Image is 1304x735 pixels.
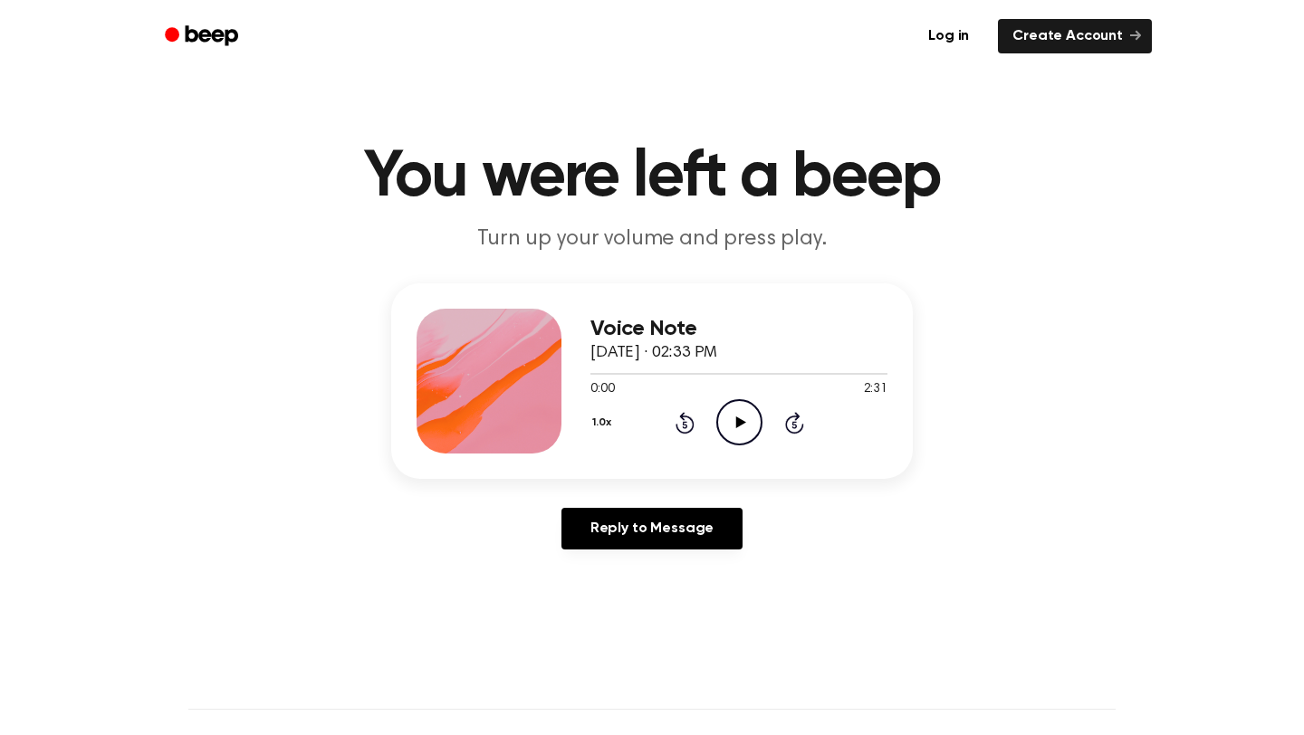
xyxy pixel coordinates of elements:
[561,508,743,549] a: Reply to Message
[998,19,1152,53] a: Create Account
[590,380,614,399] span: 0:00
[590,317,887,341] h3: Voice Note
[590,345,717,361] span: [DATE] · 02:33 PM
[590,407,618,438] button: 1.0x
[304,224,1000,254] p: Turn up your volume and press play.
[864,380,887,399] span: 2:31
[152,19,254,54] a: Beep
[188,145,1116,210] h1: You were left a beep
[910,15,987,57] a: Log in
